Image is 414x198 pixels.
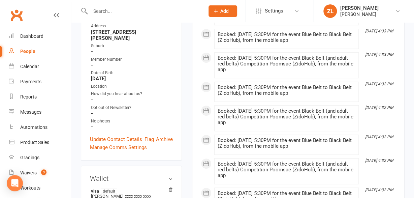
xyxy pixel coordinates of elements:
[365,135,393,139] i: [DATE] 4:32 PM
[9,150,71,165] a: Gradings
[20,124,47,130] div: Automations
[20,185,40,191] div: Workouts
[91,124,173,130] strong: -
[365,82,393,86] i: [DATE] 4:32 PM
[156,135,173,143] a: Archive
[91,29,173,41] strong: [STREET_ADDRESS][PERSON_NAME]
[145,135,154,143] a: Flag
[9,59,71,74] a: Calendar
[91,83,173,90] div: Location
[9,29,71,44] a: Dashboard
[209,5,237,17] button: Add
[220,8,229,14] span: Add
[217,32,356,43] div: Booked: [DATE] 5:30PM for the event Blue Belt to Black Belt (ZidoHub), from the mobile app
[91,91,173,97] div: How did you hear about us?
[88,6,200,16] input: Search...
[90,135,142,143] a: Update Contact Details
[20,140,49,145] div: Product Sales
[9,105,71,120] a: Messages
[90,175,173,182] h3: Wallet
[20,155,39,160] div: Gradings
[365,105,393,110] i: [DATE] 4:32 PM
[217,161,356,178] div: Booked: [DATE] 5:30PM for the event Black Belt (and adult red belts) Competition Poomsae (ZidoHub...
[91,23,173,29] div: Address
[91,49,173,55] strong: -
[217,138,356,149] div: Booked: [DATE] 5:30PM for the event Blue Belt to Black Belt (ZidoHub), from the mobile app
[217,55,356,73] div: Booked: [DATE] 5:30PM for the event Black Belt (and adult red belts) Competition Poomsae (ZidoHub...
[20,33,43,39] div: Dashboard
[91,110,173,116] strong: -
[265,3,283,19] span: Settings
[20,170,37,175] div: Waivers
[9,165,71,180] a: Waivers 3
[91,105,173,111] div: Opt out of Newsletter?
[365,188,393,192] i: [DATE] 4:32 PM
[20,49,35,54] div: People
[20,94,37,100] div: Reports
[365,52,393,57] i: [DATE] 4:33 PM
[90,143,147,151] a: Manage Comms Settings
[91,62,173,68] strong: -
[91,76,173,82] strong: [DATE]
[91,43,173,49] div: Suburb
[8,7,25,24] a: Clubworx
[9,135,71,150] a: Product Sales
[217,85,356,96] div: Booked: [DATE] 5:30PM for the event Blue Belt to Black Belt (ZidoHub), from the mobile app
[340,11,379,17] div: [PERSON_NAME]
[217,108,356,125] div: Booked: [DATE] 5:30PM for the event Black Belt (and adult red belts) Competition Poomsae (ZidoHub...
[7,175,23,191] div: Open Intercom Messenger
[9,44,71,59] a: People
[9,74,71,89] a: Payments
[101,188,117,194] span: default
[91,97,173,103] strong: -
[9,180,71,196] a: Workouts
[365,29,393,33] i: [DATE] 4:33 PM
[41,169,46,175] span: 3
[323,4,337,18] div: ZL
[91,118,173,124] div: No photos
[365,158,393,163] i: [DATE] 4:32 PM
[9,89,71,105] a: Reports
[340,5,379,11] div: [PERSON_NAME]
[20,109,41,115] div: Messages
[91,56,173,63] div: Member Number
[91,188,169,194] strong: visa
[9,120,71,135] a: Automations
[20,64,39,69] div: Calendar
[20,79,41,84] div: Payments
[91,70,173,76] div: Date of Birth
